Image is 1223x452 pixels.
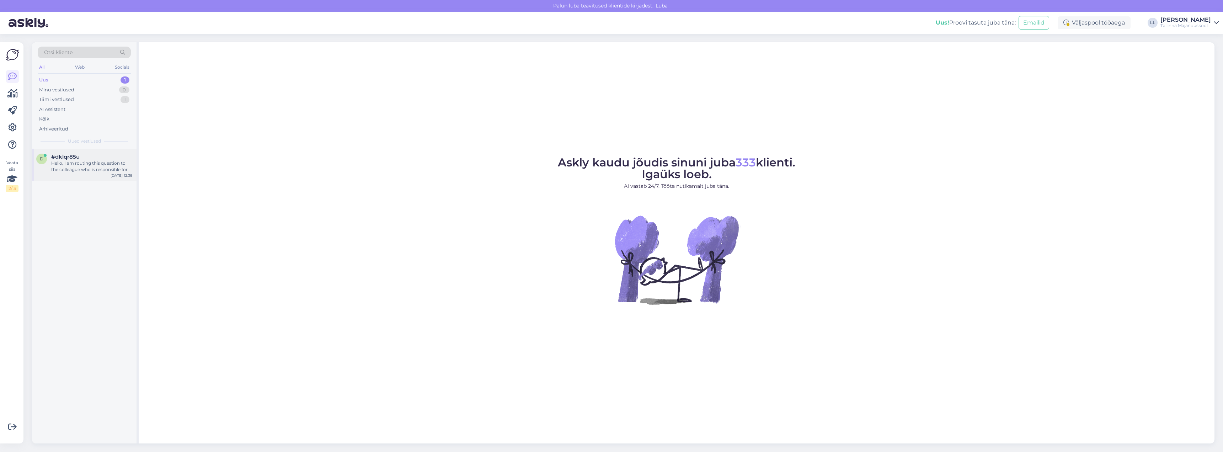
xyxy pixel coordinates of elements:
[68,138,101,144] span: Uued vestlused
[121,76,129,84] div: 1
[39,126,68,133] div: Arhiveeritud
[119,86,129,94] div: 0
[1160,17,1219,28] a: [PERSON_NAME]Tallinna Majanduskool
[1160,23,1211,28] div: Tallinna Majanduskool
[38,63,46,72] div: All
[39,96,74,103] div: Tiimi vestlused
[736,155,756,169] span: 333
[39,106,65,113] div: AI Assistent
[6,160,18,192] div: Vaata siia
[74,63,86,72] div: Web
[39,86,74,94] div: Minu vestlused
[44,49,73,56] span: Otsi kliente
[653,2,670,9] span: Luba
[121,96,129,103] div: 1
[51,154,80,160] span: #dklqr85u
[111,173,132,178] div: [DATE] 12:39
[1160,17,1211,23] div: [PERSON_NAME]
[1058,16,1131,29] div: Väljaspool tööaega
[39,76,48,84] div: Uus
[558,182,795,190] p: AI vastab 24/7. Tööta nutikamalt juba täna.
[558,155,795,181] span: Askly kaudu jõudis sinuni juba klienti. Igaüks loeb.
[936,19,949,26] b: Uus!
[51,160,132,173] div: Hello, I am routing this question to the colleague who is responsible for this topic. The reply m...
[6,48,19,62] img: Askly Logo
[113,63,131,72] div: Socials
[936,18,1016,27] div: Proovi tasuta juba täna:
[613,196,741,324] img: No Chat active
[1148,18,1158,28] div: LL
[40,156,43,161] span: d
[6,185,18,192] div: 2 / 3
[1019,16,1049,30] button: Emailid
[39,116,49,123] div: Kõik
